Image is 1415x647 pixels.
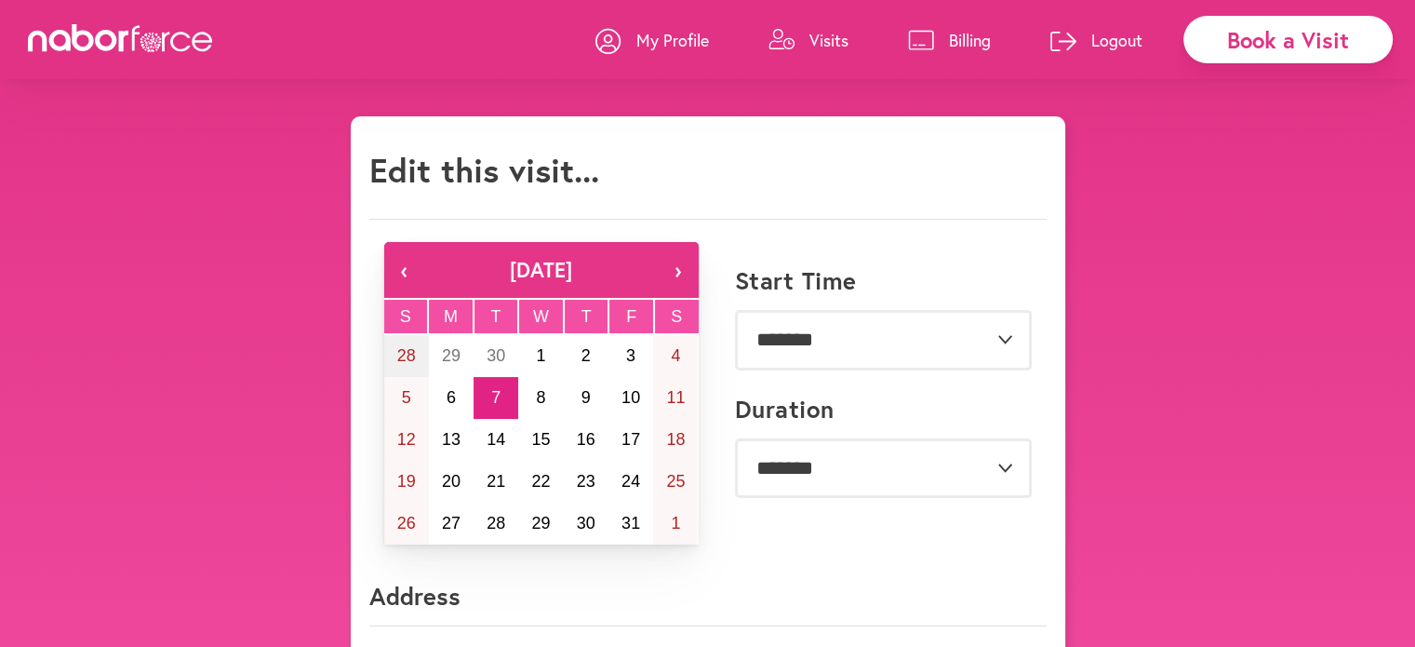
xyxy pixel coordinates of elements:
button: October 24, 2025 [608,461,653,503]
abbr: October 16, 2025 [577,430,595,449]
p: Billing [949,29,991,51]
abbr: Sunday [400,307,411,326]
abbr: October 6, 2025 [447,388,456,407]
button: September 30, 2025 [474,335,518,377]
abbr: October 28, 2025 [487,514,505,532]
abbr: October 3, 2025 [626,346,635,365]
a: Logout [1050,12,1142,68]
button: October 13, 2025 [429,419,474,461]
abbr: Tuesday [490,307,501,326]
abbr: November 1, 2025 [671,514,680,532]
abbr: Friday [626,307,636,326]
button: October 22, 2025 [518,461,563,503]
a: Visits [768,12,848,68]
abbr: October 8, 2025 [536,388,545,407]
abbr: September 30, 2025 [487,346,505,365]
abbr: Wednesday [533,307,549,326]
button: October 21, 2025 [474,461,518,503]
button: October 7, 2025 [474,377,518,419]
p: Visits [809,29,848,51]
p: Logout [1091,29,1142,51]
abbr: Saturday [671,307,682,326]
abbr: October 27, 2025 [442,514,461,532]
abbr: October 1, 2025 [536,346,545,365]
abbr: October 10, 2025 [621,388,640,407]
abbr: October 5, 2025 [402,388,411,407]
button: October 20, 2025 [429,461,474,503]
button: [DATE] [425,242,658,298]
abbr: October 19, 2025 [397,472,416,491]
button: October 2, 2025 [564,335,608,377]
button: October 31, 2025 [608,503,653,545]
button: October 17, 2025 [608,419,653,461]
abbr: October 20, 2025 [442,472,461,491]
button: October 5, 2025 [384,377,429,419]
abbr: October 2, 2025 [581,346,591,365]
button: September 29, 2025 [429,335,474,377]
button: October 8, 2025 [518,377,563,419]
button: October 16, 2025 [564,419,608,461]
abbr: October 24, 2025 [621,472,640,491]
abbr: October 4, 2025 [671,346,680,365]
button: › [658,242,699,298]
abbr: October 30, 2025 [577,514,595,532]
abbr: October 9, 2025 [581,388,591,407]
abbr: Thursday [581,307,592,326]
abbr: September 28, 2025 [397,346,416,365]
button: October 30, 2025 [564,503,608,545]
abbr: September 29, 2025 [442,346,461,365]
button: October 12, 2025 [384,419,429,461]
button: October 29, 2025 [518,503,563,545]
abbr: October 21, 2025 [487,472,505,491]
button: October 1, 2025 [518,335,563,377]
button: October 25, 2025 [653,461,698,503]
button: October 23, 2025 [564,461,608,503]
abbr: October 29, 2025 [531,514,550,532]
button: October 3, 2025 [608,335,653,377]
abbr: October 13, 2025 [442,430,461,449]
label: Start Time [735,266,857,295]
button: October 15, 2025 [518,419,563,461]
abbr: Monday [444,307,458,326]
button: October 14, 2025 [474,419,518,461]
button: October 28, 2025 [474,503,518,545]
button: October 19, 2025 [384,461,429,503]
button: October 18, 2025 [653,419,698,461]
div: Book a Visit [1183,16,1393,63]
abbr: October 17, 2025 [621,430,640,449]
button: September 28, 2025 [384,335,429,377]
abbr: October 14, 2025 [487,430,505,449]
abbr: October 12, 2025 [397,430,416,449]
a: Billing [908,12,991,68]
button: October 10, 2025 [608,377,653,419]
button: October 4, 2025 [653,335,698,377]
abbr: October 7, 2025 [491,388,501,407]
abbr: October 15, 2025 [531,430,550,449]
abbr: October 18, 2025 [666,430,685,449]
button: ‹ [384,242,425,298]
abbr: October 11, 2025 [666,388,685,407]
p: My Profile [636,29,709,51]
button: October 27, 2025 [429,503,474,545]
abbr: October 25, 2025 [666,472,685,491]
abbr: October 22, 2025 [531,472,550,491]
abbr: October 31, 2025 [621,514,640,532]
h1: Edit this visit... [369,150,599,190]
button: October 11, 2025 [653,377,698,419]
button: October 9, 2025 [564,377,608,419]
a: My Profile [595,12,709,68]
label: Duration [735,395,834,424]
abbr: October 26, 2025 [397,514,416,532]
button: October 6, 2025 [429,377,474,419]
button: November 1, 2025 [653,503,698,545]
p: Address [369,580,1047,627]
button: October 26, 2025 [384,503,429,545]
abbr: October 23, 2025 [577,472,595,491]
